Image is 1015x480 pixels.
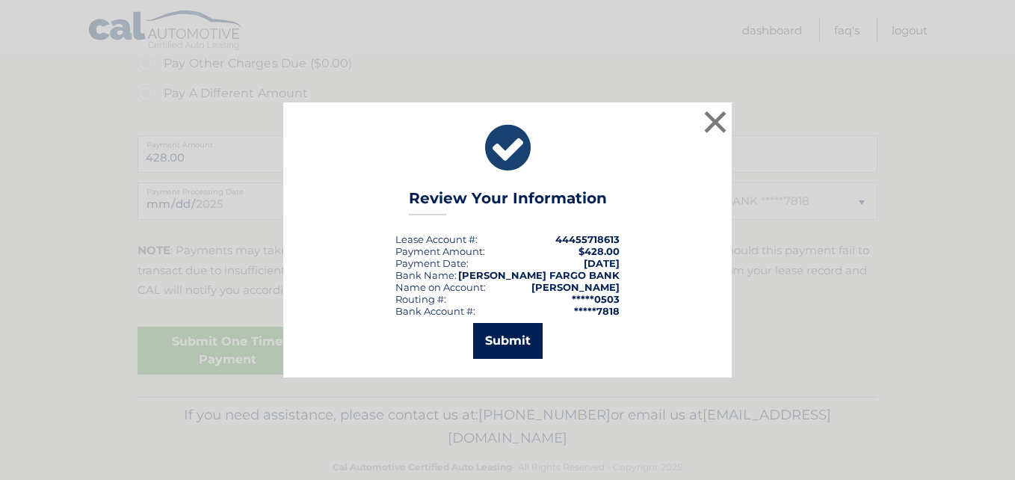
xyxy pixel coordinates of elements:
[531,281,620,293] strong: [PERSON_NAME]
[395,233,478,245] div: Lease Account #:
[395,245,485,257] div: Payment Amount:
[395,257,469,269] div: :
[579,245,620,257] span: $428.00
[395,257,466,269] span: Payment Date
[395,269,457,281] div: Bank Name:
[409,189,607,215] h3: Review Your Information
[700,107,730,137] button: ×
[395,281,486,293] div: Name on Account:
[584,257,620,269] span: [DATE]
[555,233,620,245] strong: 44455718613
[395,293,446,305] div: Routing #:
[473,323,543,359] button: Submit
[458,269,620,281] strong: [PERSON_NAME] FARGO BANK
[395,305,475,317] div: Bank Account #:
